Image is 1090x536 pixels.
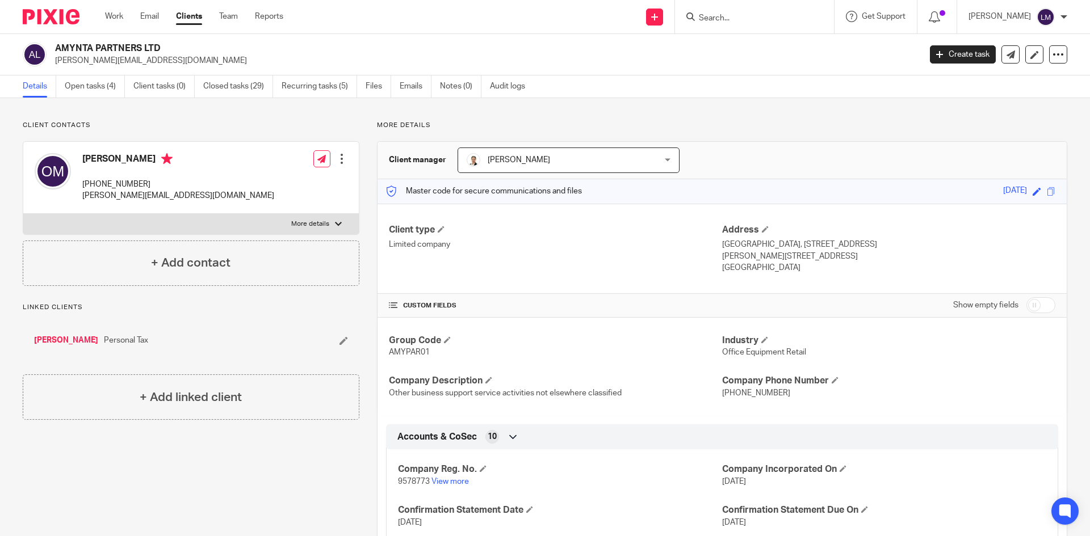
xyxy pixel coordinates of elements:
[389,348,430,356] span: AMYPAR01
[366,75,391,98] a: Files
[34,335,98,346] a: [PERSON_NAME]
[55,43,741,54] h2: AMYNTA PARTNERS LTD
[488,431,497,442] span: 10
[161,153,173,164] i: Primary
[35,153,71,189] img: svg%3E
[722,463,1046,475] h4: Company Incorporated On
[23,121,359,130] p: Client contacts
[397,431,477,443] span: Accounts & CoSec
[467,153,480,167] img: Untitled%20(5%20%C3%97%205%20cm)%20(2).png
[282,75,357,98] a: Recurring tasks (5)
[389,389,622,397] span: Other business support service activities not elsewhere classified
[105,11,123,22] a: Work
[1003,185,1027,198] div: [DATE]
[23,9,79,24] img: Pixie
[203,75,273,98] a: Closed tasks (29)
[431,478,469,486] a: View more
[722,375,1055,387] h4: Company Phone Number
[490,75,534,98] a: Audit logs
[862,12,905,20] span: Get Support
[23,75,56,98] a: Details
[722,262,1055,273] p: [GEOGRAPHIC_DATA]
[389,335,722,347] h4: Group Code
[722,335,1055,347] h4: Industry
[65,75,125,98] a: Open tasks (4)
[698,14,800,24] input: Search
[722,518,746,526] span: [DATE]
[398,463,722,475] h4: Company Reg. No.
[930,45,996,64] a: Create task
[722,251,1055,262] p: [PERSON_NAME][STREET_ADDRESS]
[1037,8,1055,26] img: svg%3E
[377,121,1067,130] p: More details
[398,478,430,486] span: 9578773
[722,504,1046,516] h4: Confirmation Statement Due On
[722,348,806,356] span: Office Equipment Retail
[488,156,550,164] span: [PERSON_NAME]
[722,224,1055,236] h4: Address
[722,239,1055,250] p: [GEOGRAPHIC_DATA], [STREET_ADDRESS]
[389,301,722,310] h4: CUSTOM FIELDS
[389,154,446,166] h3: Client manager
[953,299,1018,311] label: Show empty fields
[140,389,242,406] h4: + Add linked client
[140,11,159,22] a: Email
[219,11,238,22] a: Team
[255,11,283,22] a: Reports
[389,375,722,387] h4: Company Description
[82,153,274,167] h4: [PERSON_NAME]
[400,75,431,98] a: Emails
[82,179,274,190] p: [PHONE_NUMBER]
[398,518,422,526] span: [DATE]
[82,190,274,201] p: [PERSON_NAME][EMAIL_ADDRESS][DOMAIN_NAME]
[23,303,359,312] p: Linked clients
[398,504,722,516] h4: Confirmation Statement Date
[389,224,722,236] h4: Client type
[151,254,230,272] h4: + Add contact
[389,239,722,250] p: Limited company
[133,75,195,98] a: Client tasks (0)
[386,185,582,197] p: Master code for secure communications and files
[969,11,1031,22] p: [PERSON_NAME]
[440,75,481,98] a: Notes (0)
[176,11,202,22] a: Clients
[55,55,913,66] p: [PERSON_NAME][EMAIL_ADDRESS][DOMAIN_NAME]
[291,220,329,229] p: More details
[104,335,148,346] span: Personal Tax
[23,43,47,66] img: svg%3E
[722,478,746,486] span: [DATE]
[722,389,790,397] span: [PHONE_NUMBER]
